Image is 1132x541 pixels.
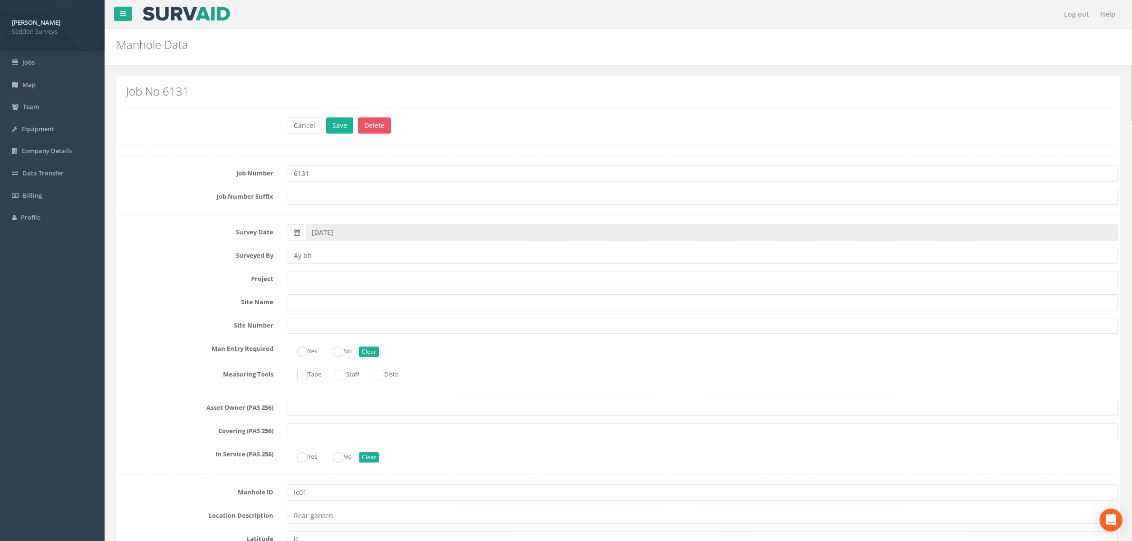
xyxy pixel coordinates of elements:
[112,248,281,260] label: Surveyed By
[22,125,54,133] span: Equipment
[23,102,39,111] span: Team
[288,117,321,134] button: Cancel
[112,367,281,379] label: Measuring Tools
[112,271,281,283] label: Project
[112,294,281,307] label: Site Name
[112,400,281,412] label: Asset Owner (PAS 256)
[22,80,36,89] span: Map
[12,18,60,27] strong: [PERSON_NAME]
[288,343,317,357] label: Yes
[358,117,391,134] button: Delete
[22,58,35,67] span: Jobs
[12,27,93,36] span: Seddon Surveys
[323,449,352,463] label: No
[359,452,379,463] button: Clear
[112,484,281,497] label: Manhole ID
[116,39,950,51] h2: Manhole Data
[364,367,399,380] label: Disto
[1100,509,1122,531] div: Open Intercom Messenger
[112,423,281,435] label: Covering (PAS 256)
[112,508,281,520] label: Location Description
[326,367,359,380] label: Staff
[112,189,281,201] label: Job Number Suffix
[112,165,281,178] label: Job Number
[288,367,321,380] label: Tape
[323,343,352,357] label: No
[112,318,281,330] label: Site Number
[288,449,317,463] label: Yes
[22,169,64,177] span: Data Transfer
[21,213,40,222] span: Profile
[359,347,379,357] button: Clear
[326,117,353,134] button: Save
[21,146,72,155] span: Company Details
[12,16,93,36] a: [PERSON_NAME] Seddon Surveys
[126,85,1111,97] h2: Job No 6131
[23,191,42,200] span: Billing
[112,224,281,237] label: Survey Date
[112,446,281,459] label: In Service (PAS 256)
[112,341,281,353] label: Man Entry Required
